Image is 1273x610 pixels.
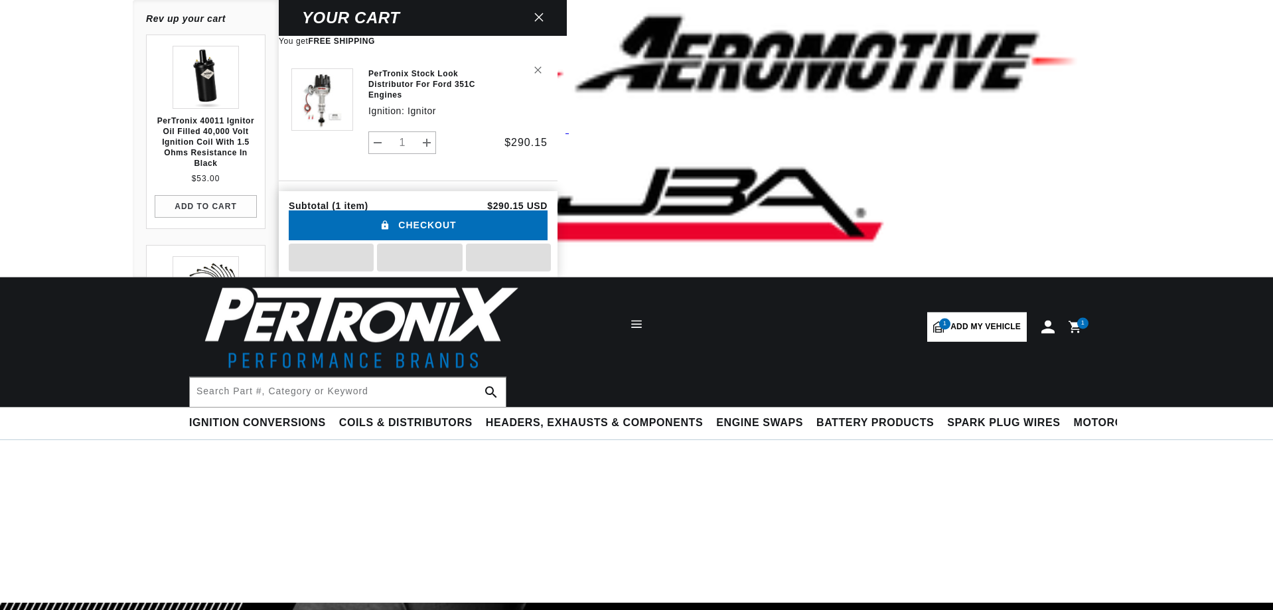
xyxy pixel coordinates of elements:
input: Quantity for PerTronix Stock Look Distributor for Ford 351C Engines [387,131,418,154]
span: $290.15 [504,137,548,148]
span: Coils & Distributors [339,416,473,429]
summary: Spark Plug Wires [940,407,1067,438]
img: Pertronix [189,277,521,376]
dt: Ignition: [368,106,404,116]
h2: Your cart [289,11,400,25]
span: 1 [1081,317,1085,329]
input: Search Part #, Category or Keyword [190,377,506,406]
span: Headers, Exhausts & Components [486,416,703,429]
p: You get [279,36,558,47]
strong: FREE SHIPPING [308,37,374,46]
a: PerTronix Stock Look Distributor for Ford 351C Engines [368,68,500,100]
summary: Menu [622,317,651,332]
p: $290.15 USD [487,201,548,210]
button: Checkout [289,210,548,240]
dd: Ignitor [408,106,436,116]
div: Subtotal (1 item) [289,201,368,210]
span: Ignition Conversions [189,416,326,429]
summary: Battery Products [810,407,940,438]
summary: Headers, Exhausts & Components [479,407,710,438]
summary: Ignition Conversions [189,407,333,438]
summary: Motorcycle [1067,407,1160,438]
summary: Engine Swaps [710,407,810,438]
a: 1Add my vehicle [927,312,1027,341]
span: 1 [939,318,950,329]
span: Add my vehicle [950,321,1021,333]
summary: Coils & Distributors [333,407,479,438]
button: Remove PerTronix Stock Look Distributor for Ford 351C Engines - Ignitor [524,58,547,82]
button: search button [477,377,506,406]
span: Motorcycle [1074,416,1153,429]
span: Engine Swaps [716,416,803,429]
span: Spark Plug Wires [947,416,1060,429]
span: Battery Products [816,416,934,429]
